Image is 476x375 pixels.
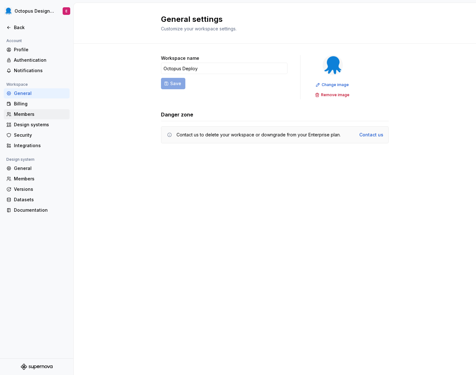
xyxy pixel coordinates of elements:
a: General [4,88,70,98]
div: Workspace [4,81,30,88]
h3: Danger zone [161,111,193,118]
h2: General settings [161,14,381,24]
a: Notifications [4,66,70,76]
a: Datasets [4,195,70,205]
button: Change image [314,80,352,89]
img: fcf53608-4560-46b3-9ec6-dbe177120620.png [323,55,343,75]
a: Versions [4,184,70,194]
img: fcf53608-4560-46b3-9ec6-dbe177120620.png [4,7,12,15]
a: Security [4,130,70,140]
a: Billing [4,99,70,109]
div: Notifications [14,67,67,74]
div: Versions [14,186,67,192]
a: Back [4,22,70,33]
a: General [4,163,70,173]
div: Members [14,111,67,117]
div: Billing [14,101,67,107]
div: Authentication [14,57,67,63]
button: Octopus Design SystemE [1,4,72,18]
a: Members [4,174,70,184]
div: Back [14,24,67,31]
div: Design system [4,156,37,163]
div: General [14,90,67,97]
a: Integrations [4,141,70,151]
a: Authentication [4,55,70,65]
span: Remove image [321,92,349,97]
div: Datasets [14,197,67,203]
div: Contact us to delete your workspace or downgrade from your Enterprise plan. [176,132,341,138]
a: Contact us [359,132,383,138]
a: Profile [4,45,70,55]
label: Workspace name [161,55,199,61]
a: Design systems [4,120,70,130]
div: Security [14,132,67,138]
span: Change image [322,82,349,87]
div: Account [4,37,24,45]
div: E [65,9,67,14]
div: Members [14,176,67,182]
div: General [14,165,67,172]
div: Design systems [14,122,67,128]
button: Remove image [313,91,352,99]
div: Octopus Design System [15,8,55,14]
div: Documentation [14,207,67,213]
a: Documentation [4,205,70,215]
div: Profile [14,47,67,53]
span: Customize your workspace settings. [161,26,237,31]
div: Integrations [14,142,67,149]
svg: Supernova Logo [21,364,53,370]
a: Members [4,109,70,119]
